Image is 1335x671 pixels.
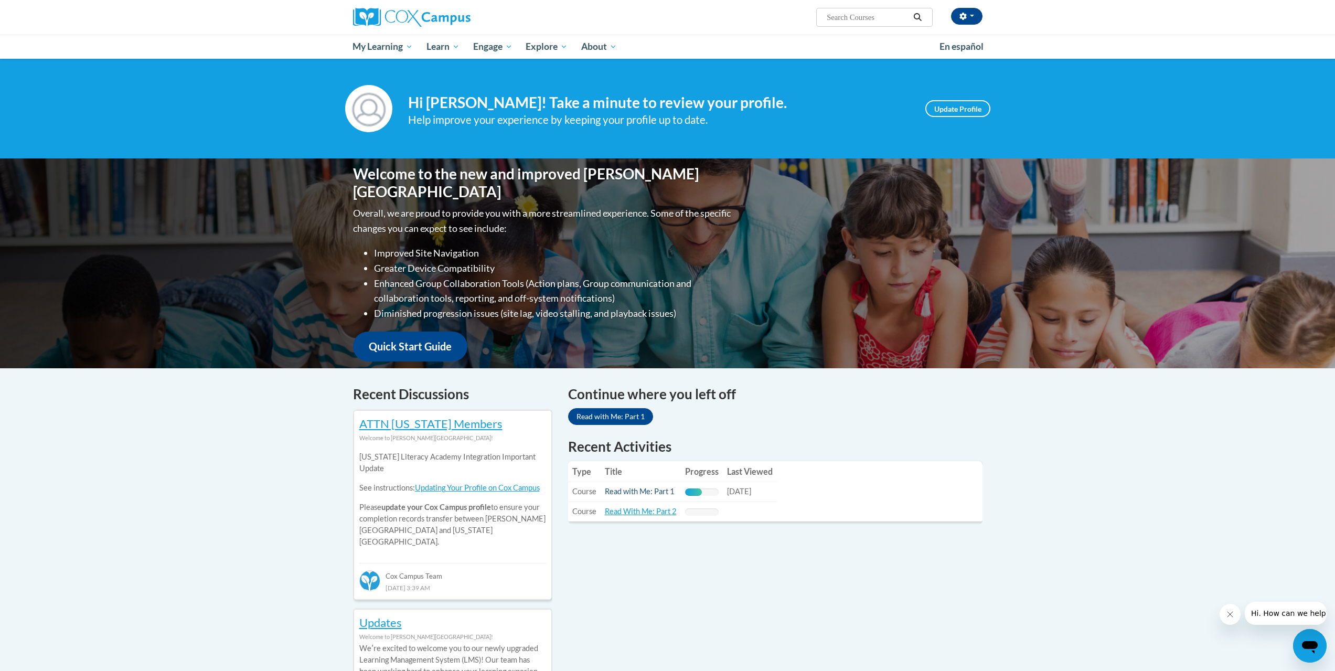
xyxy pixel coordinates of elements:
[826,11,910,24] input: Search Courses
[568,408,653,425] a: Read with Me: Part 1
[359,482,546,494] p: See instructions:
[353,206,733,236] p: Overall, we are proud to provide you with a more streamlined experience. Some of the specific cha...
[359,631,546,643] div: Welcome to [PERSON_NAME][GEOGRAPHIC_DATA]!
[581,40,617,53] span: About
[574,35,624,59] a: About
[359,615,402,630] a: Updates
[359,570,380,591] img: Cox Campus Team
[568,437,982,456] h1: Recent Activities
[353,332,467,361] a: Quick Start Guide
[359,582,546,593] div: [DATE] 3:39 AM
[572,487,596,496] span: Course
[951,8,982,25] button: Account Settings
[572,507,596,516] span: Course
[681,461,723,482] th: Progress
[1293,629,1327,663] iframe: Button to launch messaging window
[910,11,925,24] button: Search
[420,35,466,59] a: Learn
[353,384,552,404] h4: Recent Discussions
[353,40,413,53] span: My Learning
[408,111,910,129] div: Help improve your experience by keeping your profile up to date.
[359,451,546,474] p: [US_STATE] Literacy Academy Integration Important Update
[605,487,675,496] a: Read with Me: Part 1
[723,461,777,482] th: Last Viewed
[374,276,733,306] li: Enhanced Group Collaboration Tools (Action plans, Group communication and collaboration tools, re...
[353,8,552,27] a: Cox Campus
[359,432,546,444] div: Welcome to [PERSON_NAME][GEOGRAPHIC_DATA]!
[925,100,990,117] a: Update Profile
[346,35,420,59] a: My Learning
[374,246,733,261] li: Improved Site Navigation
[345,85,392,132] img: Profile Image
[359,417,503,431] a: ATTN [US_STATE] Members
[727,487,751,496] span: [DATE]
[519,35,574,59] a: Explore
[685,488,702,496] div: Progress, %
[939,41,984,52] span: En español
[6,7,85,16] span: Hi. How can we help?
[568,384,982,404] h4: Continue where you left off
[473,40,512,53] span: Engage
[353,165,733,200] h1: Welcome to the new and improved [PERSON_NAME][GEOGRAPHIC_DATA]
[353,8,471,27] img: Cox Campus
[408,94,910,112] h4: Hi [PERSON_NAME]! Take a minute to review your profile.
[933,36,990,58] a: En español
[601,461,681,482] th: Title
[381,503,491,512] b: update your Cox Campus profile
[568,461,601,482] th: Type
[466,35,519,59] a: Engage
[374,261,733,276] li: Greater Device Compatibility
[526,40,568,53] span: Explore
[1245,602,1327,625] iframe: Message from company
[359,444,546,556] div: Please to ensure your completion records transfer between [PERSON_NAME][GEOGRAPHIC_DATA] and [US_...
[426,40,460,53] span: Learn
[605,507,677,516] a: Read With Me: Part 2
[359,563,546,582] div: Cox Campus Team
[374,306,733,321] li: Diminished progression issues (site lag, video stalling, and playback issues)
[337,35,998,59] div: Main menu
[1220,604,1241,625] iframe: Close message
[415,483,540,492] a: Updating Your Profile on Cox Campus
